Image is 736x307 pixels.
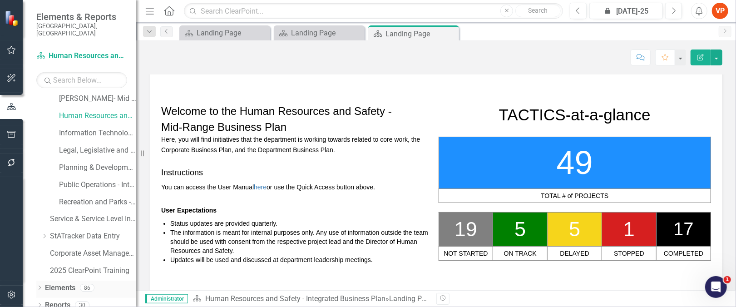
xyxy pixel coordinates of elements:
a: here [254,183,267,191]
button: [DATE]-25 [589,3,663,19]
img: ClearPoint Strategy [5,10,20,26]
a: Elements [45,283,75,293]
div: Landing Page [197,27,268,39]
a: 2025 ClearPoint Training [50,266,136,276]
a: Human Resources and Safety - Integrated Business Plan [36,51,127,61]
input: Search Below... [36,72,127,88]
li: Updates will be used and discussed at department leadership meetings. [170,255,434,264]
a: Human Resources and Safety - Integrated Business Plan [59,111,136,121]
a: Landing Page [182,27,268,39]
span: Here, you will find initiatives that the department is working towards related to core work, the ... [161,125,420,177]
span: Elements & Reports [36,11,127,22]
input: Search ClearPoint... [184,3,563,19]
span: ON TRACK [504,250,537,257]
a: Corporate Asset Management Plan [50,248,136,259]
span: 17 [673,219,694,239]
span: TOTAL # of PROJECTS [541,192,608,199]
span: You can access the User Manual or use the Quick Access button above. [161,183,375,191]
span: 5 [514,218,526,241]
small: [GEOGRAPHIC_DATA], [GEOGRAPHIC_DATA] [36,22,127,37]
li: Status updates are provided quarterly. [170,219,434,228]
span: 5 [569,218,580,241]
li: The information is meant for internal purposes only. Any use of information outside the team shou... [170,228,434,255]
a: StATracker Data Entry [50,231,136,242]
span: 49 [557,144,593,181]
span: COMPLETED [664,250,703,257]
a: Human Resources and Safety - Integrated Business Plan [205,294,385,303]
div: Landing Page [291,27,362,39]
span: Instructions [161,168,203,177]
span: Mid-Range Business Plan [161,121,286,133]
div: [DATE]-25 [593,6,660,17]
button: VP [712,3,728,19]
a: Planning & Development - Integrated Business Plan [59,163,136,173]
a: Recreation and Parks - Mid Range Business Plan [59,197,136,208]
span: DELAYED [560,250,589,257]
span: Search [529,7,548,14]
a: [PERSON_NAME]- Mid Range Business Plan [59,94,136,104]
span: TACTICS-at-a-glance [499,106,651,124]
span: User Expectations [161,207,217,214]
div: 86 [80,284,94,292]
span: 1 [724,276,731,283]
a: Legal, Legislative and Records Services - Integrated Business Plan [59,145,136,156]
span: NOT STARTED [444,250,488,257]
a: Landing Page [276,27,362,39]
a: Information Technology Services - Integrated Business Plan [59,128,136,139]
iframe: Intercom live chat [705,276,727,298]
span: Administrator [145,294,188,303]
span: 1 [623,218,635,241]
span: Welcome to the Human Resources and Safety - [161,105,392,117]
div: Landing Page [385,28,457,40]
a: Service & Service Level Inventory [50,214,136,224]
a: Public Operations - Integrated Business Plan [59,180,136,190]
span: STOPPED [614,250,644,257]
div: » [193,294,430,304]
button: Search [515,5,561,17]
span: 19 [454,218,477,241]
div: Landing Page [389,294,434,303]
